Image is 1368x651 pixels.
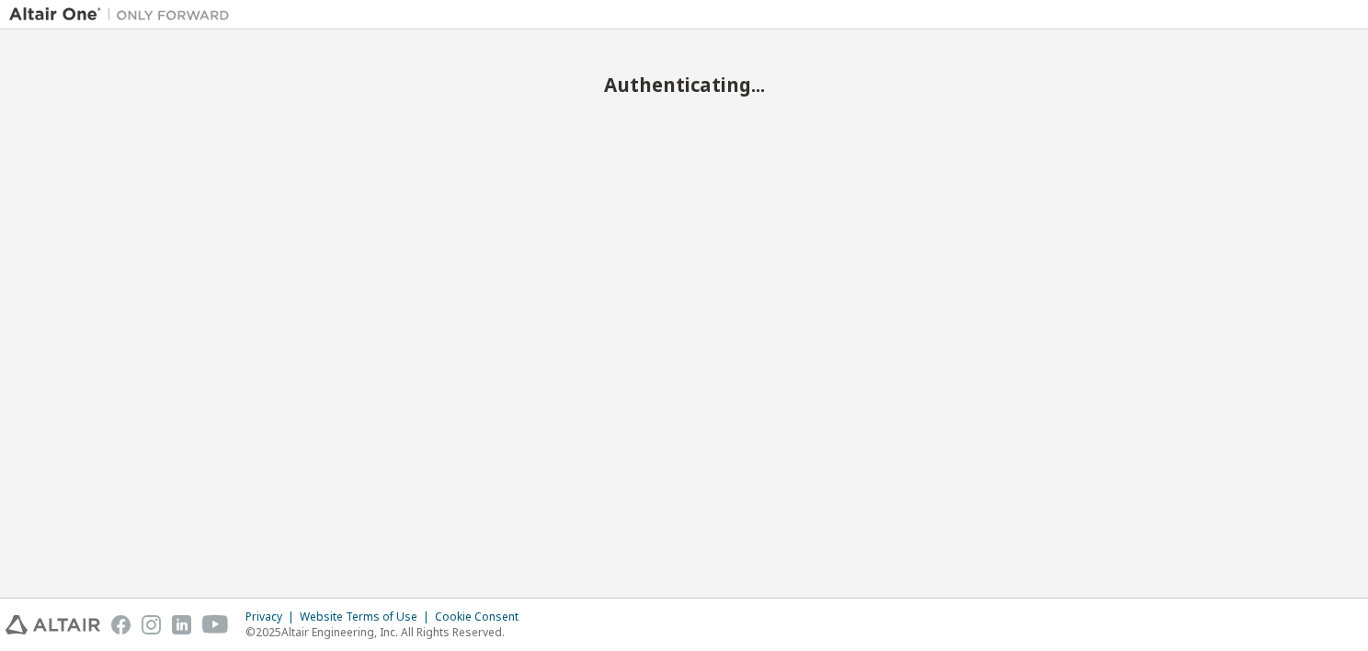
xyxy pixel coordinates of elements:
[111,615,131,634] img: facebook.svg
[245,624,530,640] p: © 2025 Altair Engineering, Inc. All Rights Reserved.
[9,73,1359,97] h2: Authenticating...
[9,6,239,24] img: Altair One
[245,610,300,624] div: Privacy
[142,615,161,634] img: instagram.svg
[6,615,100,634] img: altair_logo.svg
[435,610,530,624] div: Cookie Consent
[172,615,191,634] img: linkedin.svg
[202,615,229,634] img: youtube.svg
[300,610,435,624] div: Website Terms of Use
